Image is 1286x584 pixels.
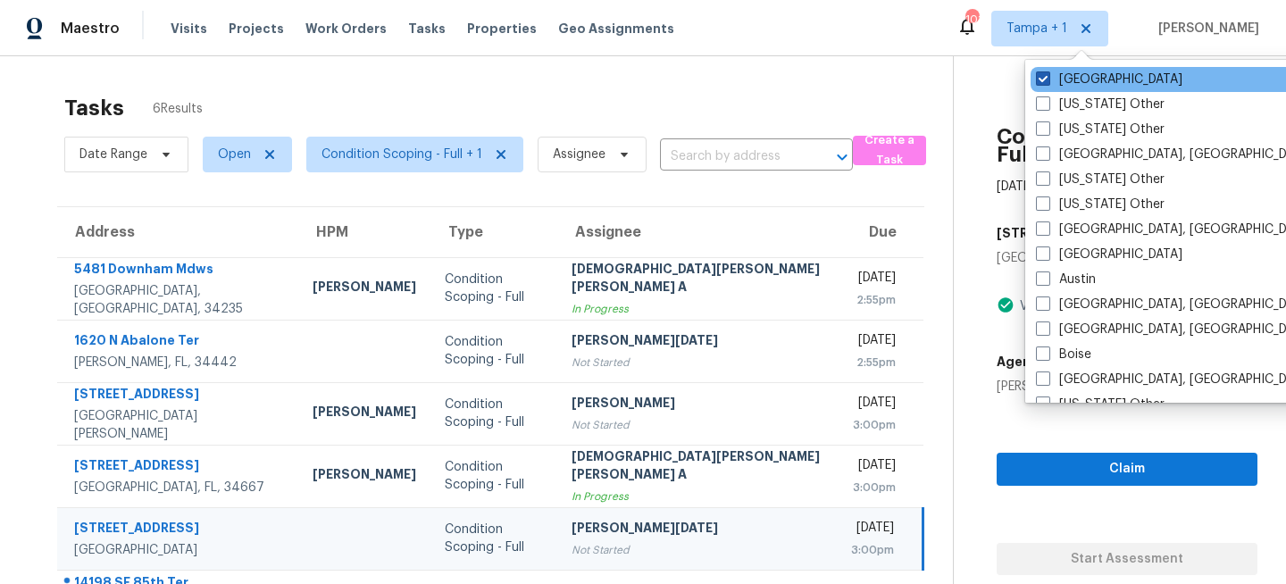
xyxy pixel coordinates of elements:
th: Type [430,207,557,257]
span: Work Orders [305,20,387,38]
div: Not Started [572,416,823,434]
span: 6 Results [153,100,203,118]
label: [US_STATE] Other [1036,171,1165,188]
input: Search by address [660,143,803,171]
div: [DEMOGRAPHIC_DATA][PERSON_NAME] [PERSON_NAME] A [572,447,823,488]
div: [PERSON_NAME] [313,403,416,425]
span: Projects [229,20,284,38]
div: 5481 Downham Mdws [74,260,284,282]
span: Tampa + 1 [1006,20,1067,38]
div: [PERSON_NAME] [313,465,416,488]
div: [DATE] [851,519,894,541]
th: Address [57,207,298,257]
span: [PERSON_NAME] [1151,20,1259,38]
div: 2:55pm [851,291,896,309]
label: [GEOGRAPHIC_DATA] [1036,71,1182,88]
div: Not Started [572,541,823,559]
div: [GEOGRAPHIC_DATA], [GEOGRAPHIC_DATA], 34235 [74,282,284,318]
div: [PERSON_NAME], FL, 34442 [74,354,284,371]
div: Videos [1015,297,1060,315]
span: Properties [467,20,537,38]
div: [GEOGRAPHIC_DATA][PERSON_NAME] [74,407,284,443]
div: [GEOGRAPHIC_DATA] [74,541,284,559]
div: 3:00pm [851,541,894,559]
button: Create a Task [853,136,926,165]
h2: Tasks [64,99,124,117]
button: Claim [997,453,1257,486]
div: 101 [965,11,978,29]
div: Condition Scoping - Full [445,333,543,369]
span: Visits [171,20,207,38]
label: [US_STATE] Other [1036,121,1165,138]
label: [US_STATE] Other [1036,96,1165,113]
div: 2:55pm [851,354,896,371]
h5: Agent Exp. Partner [997,353,1118,371]
div: Condition Scoping - Full [445,458,543,494]
span: Tasks [408,22,446,35]
div: Condition Scoping - Full [445,521,543,556]
div: [PERSON_NAME][DATE] [572,331,823,354]
div: [DEMOGRAPHIC_DATA][PERSON_NAME] [PERSON_NAME] A [572,260,823,300]
div: 1620 N Abalone Ter [74,331,284,354]
div: [DATE] [851,331,896,354]
div: Not Started [572,354,823,371]
div: 3:00pm [851,416,896,434]
div: [DATE] [851,269,896,291]
div: [GEOGRAPHIC_DATA], FL, 34667 [74,479,284,496]
label: [US_STATE] Other [1036,196,1165,213]
span: Maestro [61,20,120,38]
h2: Condition Scoping - Full [997,128,1215,163]
div: [STREET_ADDRESS] [74,385,284,407]
th: Due [837,207,923,257]
span: Open [218,146,251,163]
div: [PERSON_NAME] [313,278,416,300]
div: Condition Scoping - Full [445,271,543,306]
div: [STREET_ADDRESS] [74,456,284,479]
label: Austin [1036,271,1096,288]
th: HPM [298,207,430,257]
div: In Progress [572,488,823,505]
div: [PERSON_NAME][DATE] [572,519,823,541]
div: [DATE] [851,394,896,416]
img: Artifact Present Icon [997,296,1015,314]
label: Boise [1036,346,1091,363]
span: Condition Scoping - Full + 1 [321,146,482,163]
div: [PERSON_NAME] [572,394,823,416]
button: Open [830,145,855,170]
div: [STREET_ADDRESS] [74,519,284,541]
div: [DATE] [851,456,896,479]
span: Date Range [79,146,147,163]
h5: [STREET_ADDRESS] [997,224,1122,242]
th: Assignee [557,207,837,257]
label: [US_STATE] Other [1036,396,1165,413]
div: [GEOGRAPHIC_DATA] [997,249,1257,267]
div: [PERSON_NAME] [997,378,1118,396]
div: 3:00pm [851,479,896,496]
div: Condition Scoping - Full [445,396,543,431]
span: Assignee [553,146,605,163]
span: Geo Assignments [558,20,674,38]
span: Create a Task [862,130,917,171]
div: In Progress [572,300,823,318]
div: [DATE] by 3:00pm [997,178,1103,196]
label: [GEOGRAPHIC_DATA] [1036,246,1182,263]
span: Claim [1011,458,1243,480]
